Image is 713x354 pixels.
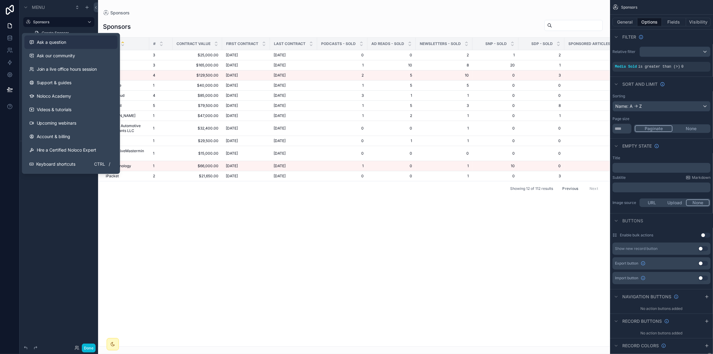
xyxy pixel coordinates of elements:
span: 3 [419,103,469,108]
button: Hire a Certified Noloco Expert [25,143,118,157]
button: Options [637,18,662,26]
span: 3 [522,73,561,78]
a: [DATE] [226,83,266,88]
a: 10 [419,73,469,78]
a: 0 [476,73,515,78]
span: 1 [153,83,154,88]
span: [DATE] [274,126,286,131]
span: 0 [568,113,632,118]
a: [DATE] [274,103,313,108]
span: 0 [476,103,515,108]
span: 1 [419,93,469,98]
span: [DATE] [226,103,238,108]
a: 2 [419,53,469,58]
label: Relative filter [612,49,637,54]
a: Valvoline [106,83,146,88]
a: 1 [321,164,364,168]
a: Wooden Automotive Consultants LLC [106,123,146,133]
a: 1 [568,164,632,168]
a: 1 [419,126,469,131]
a: Widewail [106,103,146,108]
span: 0 [522,164,561,168]
span: 5 [371,103,412,108]
a: 0 [476,93,515,98]
span: [DATE] [226,73,238,78]
span: 4 [153,73,155,78]
span: 0 [419,151,469,156]
a: 20 [476,63,515,68]
a: 0 [321,174,364,179]
span: 0 [371,174,412,179]
span: $129,500.00 [176,73,218,78]
span: 1 [153,113,154,118]
span: 0 [321,126,364,131]
a: $15,000.00 [176,151,218,156]
span: Videos & tutorials [37,107,72,113]
span: Create Sponsor [42,31,69,36]
button: Keyboard shortcutsCtrl/ [25,157,118,171]
button: None [673,125,710,132]
a: 5 [419,83,469,88]
span: [DATE] [274,174,286,179]
a: 3 [321,93,364,98]
a: Create Sponsor [31,28,94,38]
span: Sponsors [110,10,130,16]
span: 5 [371,83,412,88]
a: 3 [153,53,169,58]
a: 0 [568,63,632,68]
a: 8 [522,103,561,108]
a: 0 [371,126,412,131]
span: [DATE] [226,63,238,68]
a: 1 [419,164,469,168]
span: [DATE] [226,164,238,168]
span: 0 [568,151,632,156]
span: 0 [522,151,561,156]
label: Page size [612,116,629,121]
a: 0 [476,174,515,179]
a: 0 [321,53,364,58]
span: 0 [371,53,412,58]
span: [DATE] [226,138,238,143]
a: 1 [371,93,412,98]
span: 0 [568,53,632,58]
a: 4 [153,73,169,78]
a: 0 [568,93,632,98]
span: 2 [522,53,561,58]
a: 5 [371,73,412,78]
span: 0 [371,151,412,156]
a: Account & billing [25,130,118,143]
a: $40,000.00 [176,83,218,88]
span: $66,000.00 [176,164,218,168]
a: $165,000.00 [176,63,218,68]
span: [DATE] [274,73,286,78]
a: Markdown [686,175,711,180]
a: 1 [321,113,364,118]
a: 1 [522,113,561,118]
span: 0 [568,126,632,131]
a: $79,500.00 [176,103,218,108]
a: 1 [153,113,169,118]
span: 0 [568,73,632,78]
span: 2 [371,113,412,118]
a: 1 [153,164,169,168]
a: [DATE] [274,174,313,179]
a: 1 [522,63,561,68]
span: [DATE] [226,53,238,58]
a: 1 [476,53,515,58]
span: 4 [153,93,155,98]
label: Subtitle [612,175,626,180]
span: [DATE] [274,164,286,168]
a: 0 [568,103,632,108]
